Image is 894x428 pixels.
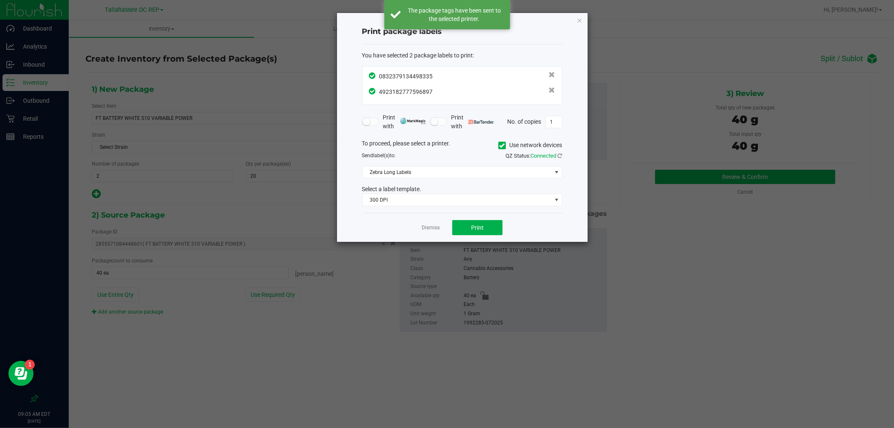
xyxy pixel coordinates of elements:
[508,118,542,125] span: No. of copies
[8,361,34,386] iframe: Resource center
[452,220,503,235] button: Print
[451,113,494,131] span: Print with
[362,26,562,37] h4: Print package labels
[369,71,377,80] span: In Sync
[362,153,396,158] span: Send to:
[469,120,494,124] img: bartender.png
[422,224,440,231] a: Dismiss
[373,153,390,158] span: label(s)
[379,73,433,80] span: 0832379134498335
[405,6,504,23] div: The package tags have been sent to the selected printer.
[498,141,562,150] label: Use network devices
[506,153,562,159] span: QZ Status:
[362,51,562,60] div: :
[356,185,569,194] div: Select a label template.
[471,224,484,231] span: Print
[25,360,35,370] iframe: Resource center unread badge
[383,113,426,131] span: Print with
[400,118,426,124] img: mark_magic_cybra.png
[363,166,552,178] span: Zebra Long Labels
[531,153,557,159] span: Connected
[363,194,552,206] span: 300 DPI
[369,87,377,96] span: In Sync
[356,139,569,152] div: To proceed, please select a printer.
[362,52,473,59] span: You have selected 2 package labels to print
[379,88,433,95] span: 4923182777596897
